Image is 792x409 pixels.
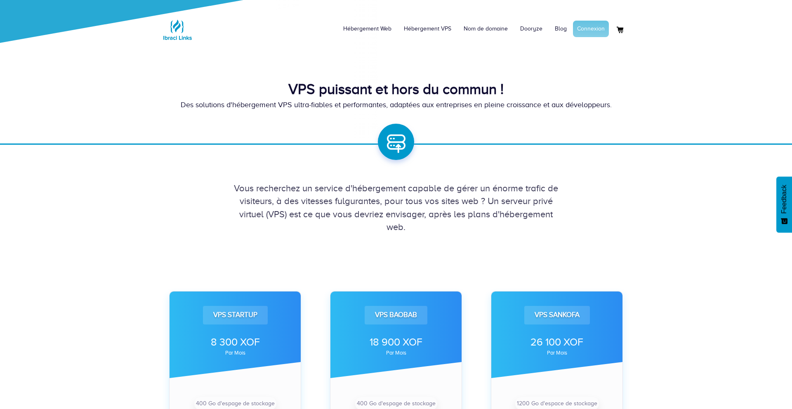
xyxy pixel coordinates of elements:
[573,21,609,37] a: Connexion
[549,16,573,41] a: Blog
[365,306,427,324] div: VPS Baobab
[398,16,457,41] a: Hébergement VPS
[342,350,450,355] div: par mois
[161,182,631,234] div: Vous recherchez un service d'hébergement capable de gérer un énorme trafic de visiteurs, à des vi...
[780,185,788,214] span: Feedback
[181,350,290,355] div: par mois
[502,335,611,350] div: 26 100 XOF
[502,350,611,355] div: par mois
[161,6,194,46] a: Logo Ibraci Links
[514,16,549,41] a: Dooryze
[457,16,514,41] a: Nom de domaine
[161,79,631,100] div: VPS puissant et hors du commun !
[161,13,194,46] img: Logo Ibraci Links
[161,100,631,110] div: Des solutions d'hébergement VPS ultra-fiables et performantes, adaptées aux entreprises en pleine...
[524,306,590,324] div: VPS Sankofa
[342,335,450,350] div: 18 900 XOF
[776,176,792,233] button: Feedback - Afficher l’enquête
[337,16,398,41] a: Hébergement Web
[203,306,268,324] div: VPS Startup
[181,335,290,350] div: 8 300 XOF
